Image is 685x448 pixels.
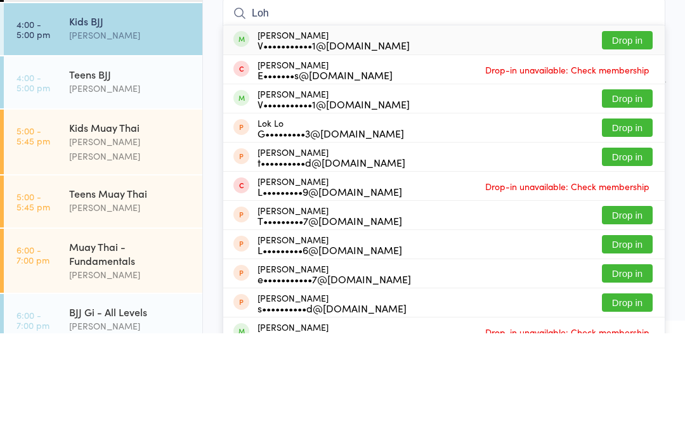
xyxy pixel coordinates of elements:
div: Events for [16,14,79,35]
span: [DATE] 4:00pm [223,45,646,58]
span: [PERSON_NAME] [223,58,646,70]
div: Open Mat [69,75,192,89]
time: 5:00 - 5:45 pm [16,240,50,260]
a: 5:00 -5:45 pmKids Muay Thai[PERSON_NAME] [PERSON_NAME] [4,224,202,289]
div: At [91,14,154,35]
div: [PERSON_NAME] [258,349,402,369]
input: Search [223,113,665,143]
button: Drop in [602,146,653,164]
span: Grappling Mat [223,70,646,83]
span: Kids BJJ [223,83,665,96]
time: 12:00 - 1:00 pm [16,80,48,101]
button: Drop in [602,379,653,397]
div: E•••••••s@[DOMAIN_NAME] [258,184,393,195]
div: [PERSON_NAME] [69,382,192,397]
div: [PERSON_NAME] [69,196,192,210]
div: BJJ Gi - All Levels [69,419,192,433]
div: L•••••••••9@[DOMAIN_NAME] [258,301,402,311]
time: 6:00 - 7:00 pm [16,359,49,380]
div: [PERSON_NAME] [258,203,410,224]
div: e•••••••••••7@[DOMAIN_NAME] [258,388,411,399]
div: G•••••••••3@[DOMAIN_NAME] [258,243,404,253]
div: Any location [91,35,154,49]
time: 5:00 - 5:45 pm [16,306,50,326]
a: 6:00 -7:00 pmMuay Thai - Fundamentals[PERSON_NAME] [4,343,202,407]
div: [PERSON_NAME] [69,315,192,330]
button: Drop in [602,262,653,281]
div: Kids BJJ [69,129,192,143]
a: 4:00 -5:00 pmTeens BJJ[PERSON_NAME] [4,171,202,223]
a: [DATE] [16,35,48,49]
div: [PERSON_NAME] [69,89,192,104]
div: L•••••••••6@[DOMAIN_NAME] [258,359,402,369]
div: Muay Thai - Fundamentals [69,354,192,382]
div: [PERSON_NAME] [258,262,405,282]
div: s••••••••••d@[DOMAIN_NAME] [258,418,407,428]
div: [PERSON_NAME] [PERSON_NAME] [69,249,192,278]
div: [PERSON_NAME] [69,143,192,157]
span: Drop-in unavailable: Check membership [482,291,653,310]
a: 4:00 -5:00 pmKids BJJ[PERSON_NAME] [4,118,202,170]
div: T•••••••••7@[DOMAIN_NAME] [258,330,402,340]
div: [PERSON_NAME] [258,378,411,399]
div: [PERSON_NAME] [258,320,402,340]
h2: Kids BJJ Check-in [223,18,665,39]
button: Drop in [602,204,653,222]
time: 6:00 - 7:00 pm [16,425,49,445]
a: 12:00 -1:00 pmOpen Mat[PERSON_NAME] [4,65,202,117]
div: [PERSON_NAME] [258,291,402,311]
div: [PERSON_NAME] [258,144,410,165]
button: Drop in [602,321,653,339]
div: [PERSON_NAME] [258,174,393,195]
time: 4:00 - 5:00 pm [16,134,50,154]
div: V•••••••••••1@[DOMAIN_NAME] [258,155,410,165]
div: [PERSON_NAME] [258,407,407,428]
button: Drop in [602,233,653,252]
button: Drop in [602,408,653,426]
div: Teens Muay Thai [69,301,192,315]
div: Teens BJJ [69,182,192,196]
div: Lok Lo [258,233,404,253]
div: V•••••••••••1@[DOMAIN_NAME] [258,214,410,224]
button: Drop in [602,350,653,368]
div: t••••••••••d@[DOMAIN_NAME] [258,272,405,282]
span: Drop-in unavailable: Check membership [482,175,653,194]
time: 4:00 - 5:00 pm [16,187,50,207]
div: Kids Muay Thai [69,235,192,249]
a: 5:00 -5:45 pmTeens Muay Thai[PERSON_NAME] [4,290,202,342]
